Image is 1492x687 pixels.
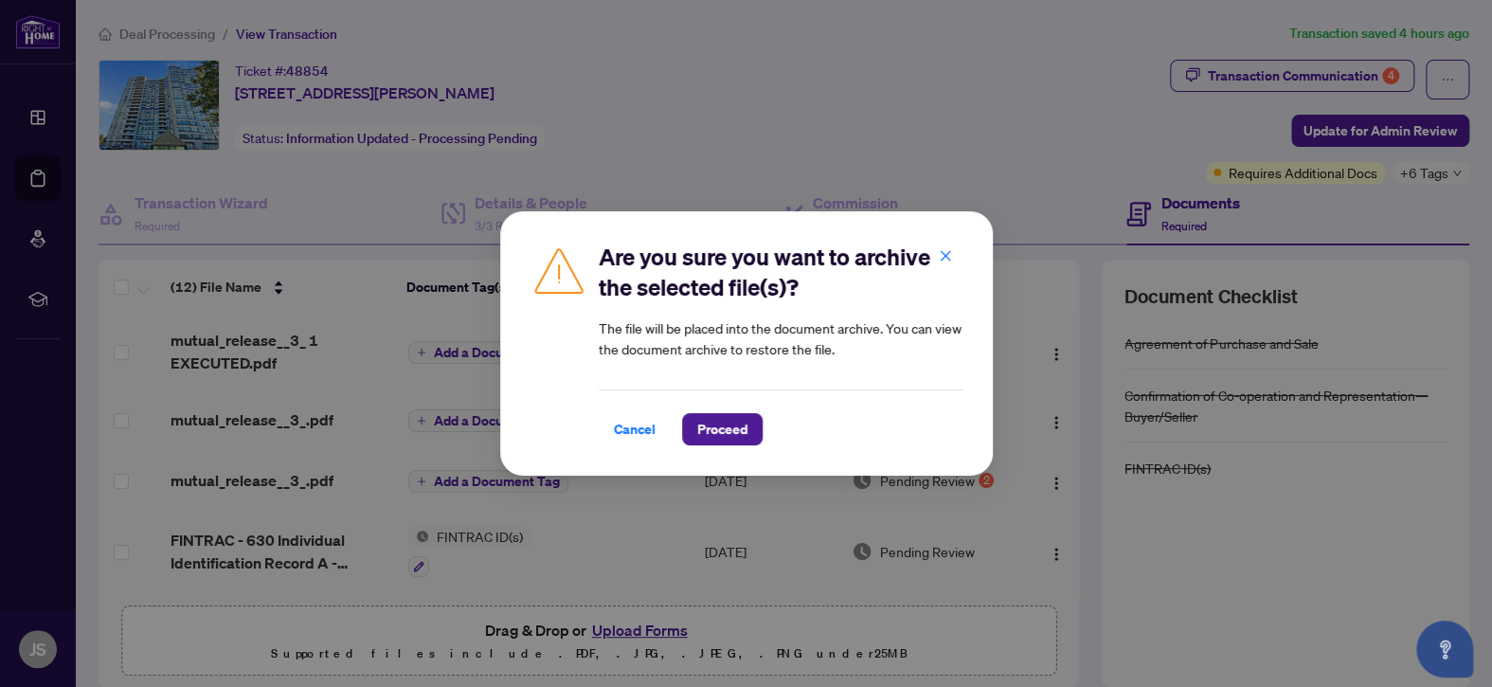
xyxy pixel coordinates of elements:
button: Open asap [1416,621,1473,678]
button: Cancel [599,413,671,445]
article: The file will be placed into the document archive. You can view the document archive to restore t... [599,317,962,359]
h2: Are you sure you want to archive the selected file(s)? [599,242,962,302]
span: close [939,249,952,262]
span: Proceed [697,414,747,444]
button: Proceed [682,413,763,445]
img: Caution Icon [530,242,587,298]
span: Cancel [614,414,656,444]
